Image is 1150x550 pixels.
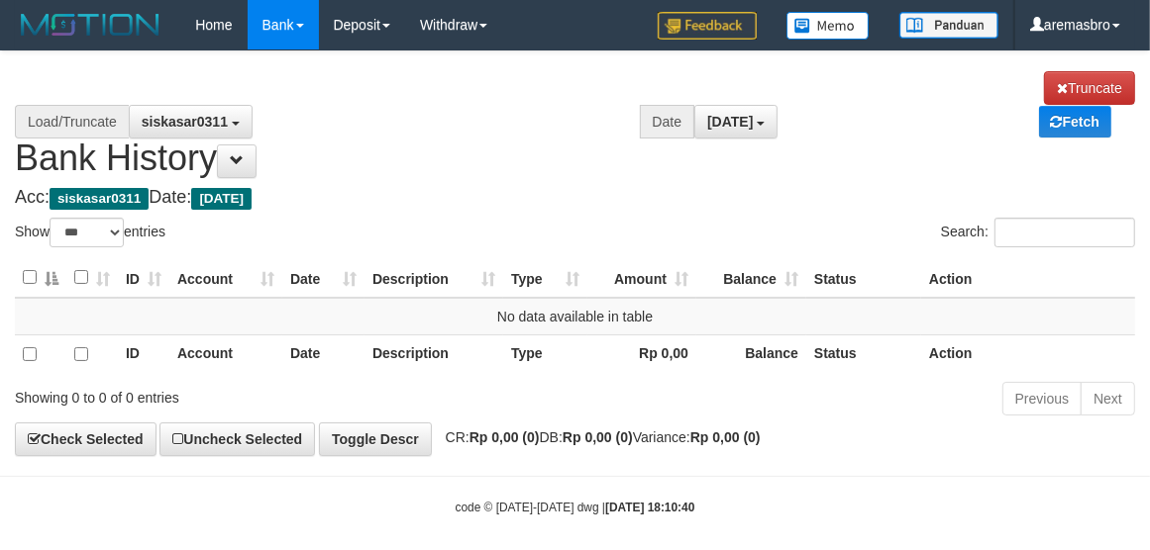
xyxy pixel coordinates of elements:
img: Button%20Memo.svg [786,12,870,40]
a: Previous [1002,382,1082,415]
div: Date [640,105,695,138]
th: Account: activate to sort column ascending [169,258,282,298]
h4: Acc: Date: [15,188,1135,208]
div: Showing 0 to 0 of 0 entries [15,380,465,408]
th: : activate to sort column descending [15,258,66,298]
a: Next [1081,382,1135,415]
span: siskasar0311 [142,114,228,130]
strong: Rp 0,00 (0) [563,429,633,445]
th: Balance: activate to sort column ascending [696,258,806,298]
span: siskasar0311 [50,188,149,210]
th: Date [282,334,365,374]
a: Toggle Descr [319,422,432,456]
th: Status [806,334,921,374]
a: Check Selected [15,422,157,456]
a: Truncate [1044,71,1135,105]
th: Account [169,334,282,374]
input: Search: [994,218,1135,247]
th: Type [503,334,587,374]
th: Description: activate to sort column ascending [365,258,503,298]
strong: Rp 0,00 (0) [690,429,761,445]
th: Rp 0,00 [587,334,696,374]
small: code © [DATE]-[DATE] dwg | [456,501,695,514]
th: : activate to sort column ascending [66,258,118,298]
label: Show entries [15,218,165,247]
button: siskasar0311 [129,105,253,138]
th: Balance [696,334,806,374]
span: CR: DB: Variance: [436,429,761,445]
strong: Rp 0,00 (0) [470,429,540,445]
a: Uncheck Selected [159,422,315,456]
th: Action [921,258,1135,298]
span: [DATE] [707,114,753,130]
img: Feedback.jpg [658,12,757,40]
th: Type: activate to sort column ascending [503,258,587,298]
th: Amount: activate to sort column ascending [587,258,696,298]
span: [DATE] [191,188,252,210]
img: MOTION_logo.png [15,10,165,40]
th: Date: activate to sort column ascending [282,258,365,298]
th: Action [921,334,1135,374]
th: ID [118,334,169,374]
h1: Bank History [15,71,1135,178]
div: Load/Truncate [15,105,129,138]
th: Status [806,258,921,298]
label: Search: [941,218,1135,247]
th: Description [365,334,503,374]
td: No data available in table [15,298,1135,335]
select: Showentries [50,218,124,247]
strong: [DATE] 18:10:40 [605,501,694,514]
button: [DATE] [694,105,778,138]
th: ID: activate to sort column ascending [118,258,169,298]
img: panduan.png [899,12,998,39]
a: Fetch [1039,106,1111,137]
